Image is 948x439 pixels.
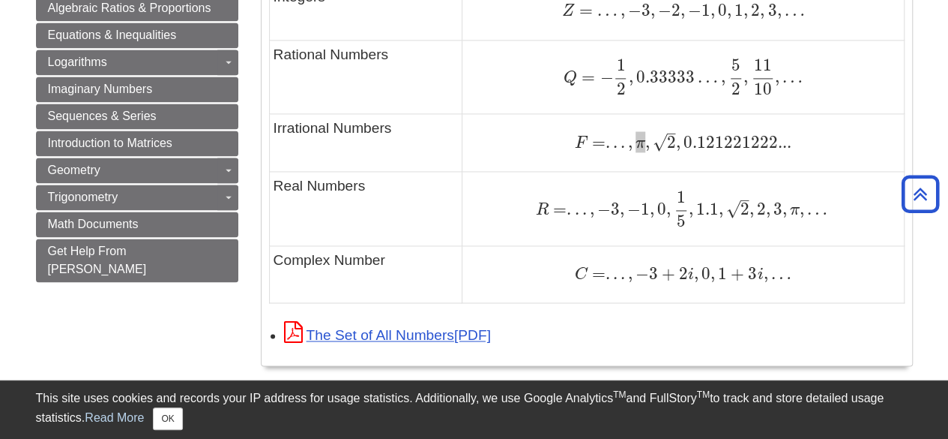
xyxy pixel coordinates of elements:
[48,29,177,41] span: Equations & Inequalities
[667,132,676,152] span: 2
[654,199,666,219] span: 0
[36,23,238,48] a: Equations & Inequalities
[896,184,944,204] a: Back to Top
[710,263,715,284] span: ,
[269,172,462,245] td: Real Numbers
[779,67,803,87] span: …
[564,70,577,86] span: Q
[763,263,767,284] span: ,
[680,132,791,152] span: 0.121221222...
[48,164,100,176] span: Geometry
[618,132,625,152] span: .
[269,40,462,113] td: Rational Numbers
[715,263,727,284] span: 1
[632,135,645,152] span: π
[595,67,613,87] span: −
[36,77,238,102] a: Imaginary Numbers
[36,104,238,129] a: Sequences & Series
[36,185,238,210] a: Trigonometry
[36,212,238,237] a: Math Documents
[610,199,619,219] span: 3
[613,389,626,400] sup: TM
[616,79,625,99] span: 2
[153,407,182,430] button: Close
[650,199,654,219] span: ,
[575,135,588,152] span: F
[632,67,694,87] span: 0.33333
[36,131,238,156] a: Introduction to Matrices
[766,199,770,219] span: ,
[36,389,913,430] div: This site uses cookies and records your IP address for usage statistics. Additionally, we use Goo...
[269,245,462,303] td: Complex Number
[782,199,787,219] span: ,
[269,114,462,172] td: Irrational Numbers
[616,55,625,75] span: 1
[594,199,610,219] span: −
[588,132,606,152] span: =
[641,199,650,219] span: 1
[610,263,618,284] span: .
[284,327,491,343] a: Link opens in new window
[536,202,549,218] span: R
[726,199,740,219] span: √
[575,266,588,283] span: C
[36,239,238,282] a: Get Help From [PERSON_NAME]
[48,83,153,95] span: Imaginary Numbers
[787,202,800,218] span: π
[586,199,594,219] span: ,
[743,67,748,87] span: ,
[666,199,671,219] span: ,
[754,199,766,219] span: 2
[697,389,710,400] sup: TM
[800,199,804,219] span: ,
[698,263,710,284] span: 0
[757,266,763,283] span: i
[770,199,782,219] span: 3
[571,199,579,219] span: .
[693,199,719,219] span: 1.1
[719,199,723,219] span: ,
[767,263,791,284] span: …
[36,158,238,183] a: Geometry
[653,132,667,152] span: √
[718,67,725,87] span: ,
[48,245,147,275] span: Get Help From [PERSON_NAME]
[48,218,139,230] span: Math Documents
[676,132,680,152] span: ,
[727,263,744,284] span: +
[48,56,107,68] span: Logarithms
[85,411,144,424] a: Read More
[48,191,118,203] span: Trigonometry
[744,263,757,284] span: 3
[731,55,740,75] span: 5
[577,67,595,87] span: =
[606,132,610,152] span: .
[619,199,624,219] span: ,
[48,137,172,149] span: Introduction to Matrices
[36,50,238,75] a: Logarithms
[628,67,632,87] span: ,
[804,199,827,219] span: …
[625,132,632,152] span: ,
[689,199,693,219] span: ,
[588,263,606,284] span: =
[677,187,686,207] span: 1
[667,123,676,143] span: –
[694,67,717,87] span: …
[618,263,625,284] span: .
[610,132,618,152] span: .
[48,2,211,14] span: Algebraic Ratios & Proportions
[658,263,675,284] span: +
[754,55,772,75] span: 11
[606,263,610,284] span: .
[632,263,649,284] span: −
[740,190,749,210] span: –
[549,199,567,219] span: =
[749,199,754,219] span: ,
[562,3,575,20] span: Z
[649,263,658,284] span: 3
[694,263,698,284] span: ,
[675,263,688,284] span: 2
[645,132,650,152] span: ,
[677,211,686,231] span: 5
